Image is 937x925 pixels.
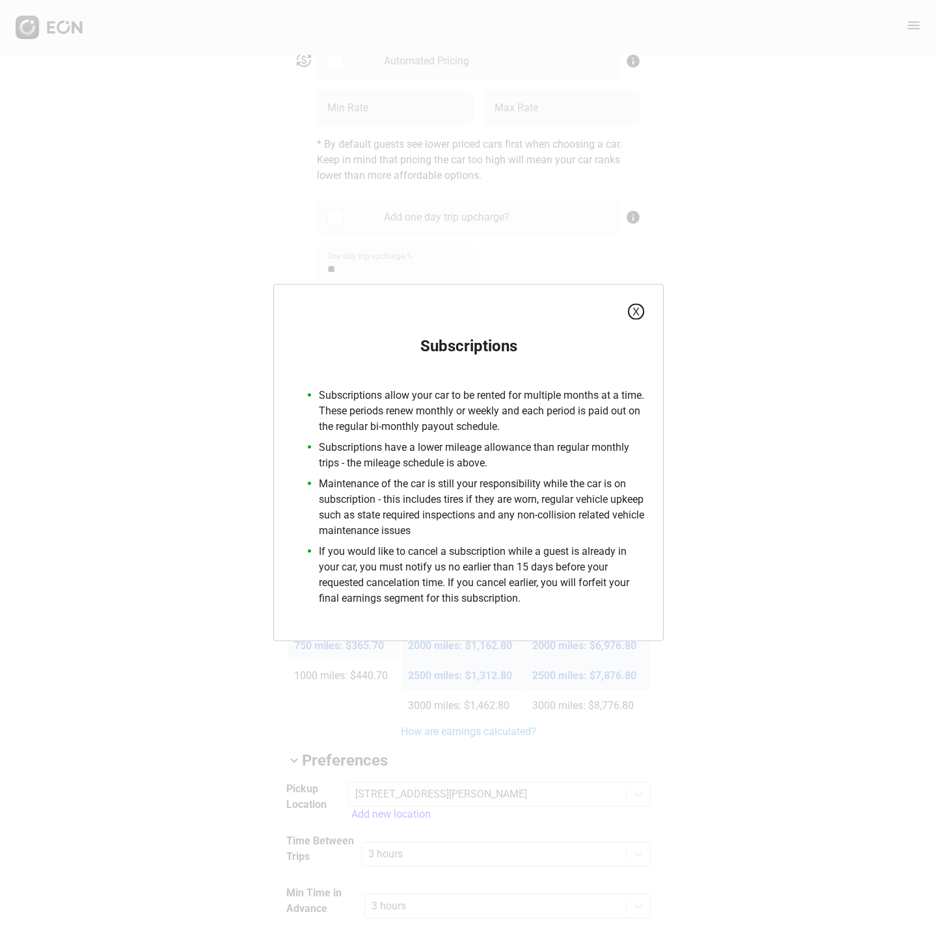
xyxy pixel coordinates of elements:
p: Maintenance of the car is still your responsibility while the car is on subscription - this inclu... [319,476,644,539]
button: X [628,304,644,320]
h2: Subscriptions [420,336,517,356]
p: If you would like to cancel a subscription while a guest is already in your car, you must notify ... [319,544,644,606]
p: Subscriptions have a lower mileage allowance than regular monthly trips - the mileage schedule is... [319,440,644,471]
p: Subscriptions allow your car to be rented for multiple months at a time. These periods renew mont... [319,388,644,435]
